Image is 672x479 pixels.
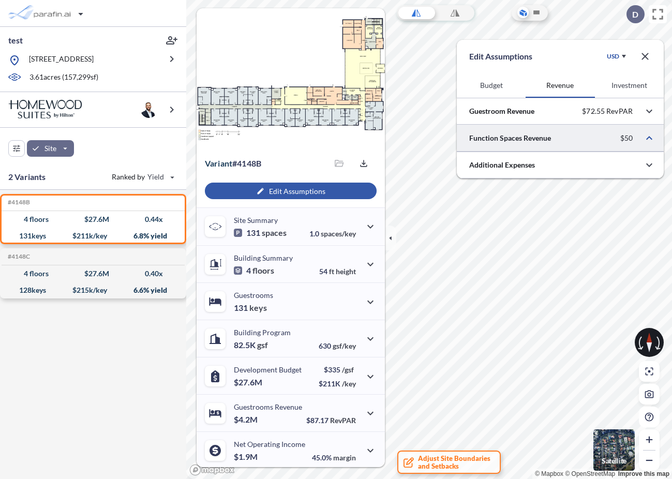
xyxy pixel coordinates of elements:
[234,414,259,425] p: $4.2M
[526,73,594,98] button: Revenue
[234,340,268,350] p: 82.5K
[29,72,98,83] p: 3.61 acres ( 157,299 sf)
[8,100,82,119] img: BrandImage
[469,160,535,170] p: Additional Expenses
[234,328,291,337] p: Building Program
[29,54,94,67] p: [STREET_ADDRESS]
[262,228,287,238] span: spaces
[306,416,356,425] p: $87.17
[44,143,56,154] p: Site
[234,365,302,374] p: Development Budget
[397,451,501,474] button: Adjust Site Boundariesand Setbacks
[234,265,274,276] p: 4
[249,303,267,313] span: keys
[336,267,356,276] span: height
[593,429,635,471] img: Switcher Image
[319,379,356,388] p: $211K
[234,402,302,411] p: Guestrooms Revenue
[234,253,293,262] p: Building Summary
[197,8,385,149] img: Floorplans preview
[189,464,235,476] a: Mapbox homepage
[234,291,273,300] p: Guestrooms
[342,365,354,374] span: /gsf
[602,457,626,465] p: Satellite
[309,229,356,238] p: 1.0
[234,440,305,448] p: Net Operating Income
[418,455,490,470] span: Adjust Site Boundaries and Setbacks
[607,52,619,61] div: USD
[234,216,278,224] p: Site Summary
[141,101,157,118] img: user logo
[234,228,287,238] p: 131
[319,341,356,350] p: 630
[205,158,232,168] span: Variant
[8,171,46,183] p: 2 Variants
[252,265,274,276] span: floors
[593,429,635,471] button: Switcher ImageSatellite
[223,129,277,138] p: View Floorplans
[330,416,356,425] span: RevPAR
[234,377,264,387] p: $27.6M
[8,35,23,46] p: test
[319,267,356,276] p: 54
[312,453,356,462] p: 45.0%
[27,140,74,157] button: Site
[205,158,261,169] p: # 4148b
[582,107,633,116] p: $72.55 RevPAR
[321,229,356,238] span: spaces/key
[618,470,669,477] a: Improve this map
[565,470,615,477] a: OpenStreetMap
[103,169,181,185] button: Ranked by Yield
[234,452,259,462] p: $1.9M
[234,303,267,313] p: 131
[6,253,30,260] h5: Click to copy the code
[469,50,532,63] p: Edit Assumptions
[329,267,334,276] span: ft
[147,172,165,182] span: Yield
[535,470,563,477] a: Mapbox
[257,340,268,350] span: gsf
[319,365,356,374] p: $335
[632,10,638,19] p: D
[595,73,664,98] button: Investment
[333,341,356,350] span: gsf/key
[205,183,377,199] button: Edit Assumptions
[531,7,542,18] button: Site Plan
[457,73,526,98] button: Budget
[517,7,529,18] button: Aerial View
[333,453,356,462] span: margin
[6,199,30,206] h5: Click to copy the code
[469,106,534,116] p: Guestroom Revenue
[342,379,356,388] span: /key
